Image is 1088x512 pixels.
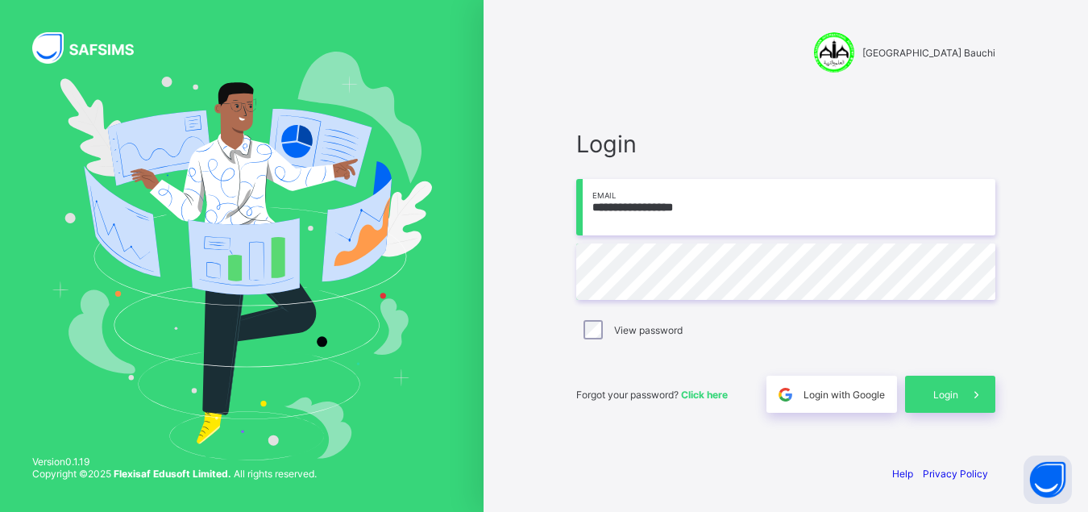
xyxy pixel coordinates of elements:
[681,389,728,401] a: Click here
[804,389,885,401] span: Login with Google
[576,130,995,158] span: Login
[923,468,988,480] a: Privacy Policy
[1024,456,1072,504] button: Open asap
[933,389,958,401] span: Login
[576,389,728,401] span: Forgot your password?
[32,468,317,480] span: Copyright © 2025 All rights reserved.
[32,32,153,64] img: SAFSIMS Logo
[776,385,795,404] img: google.396cfc9801f0270233282035f929180a.svg
[614,324,683,336] label: View password
[114,468,231,480] strong: Flexisaf Edusoft Limited.
[32,456,317,468] span: Version 0.1.19
[892,468,913,480] a: Help
[862,47,995,59] span: [GEOGRAPHIC_DATA] Bauchi
[52,52,432,461] img: Hero Image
